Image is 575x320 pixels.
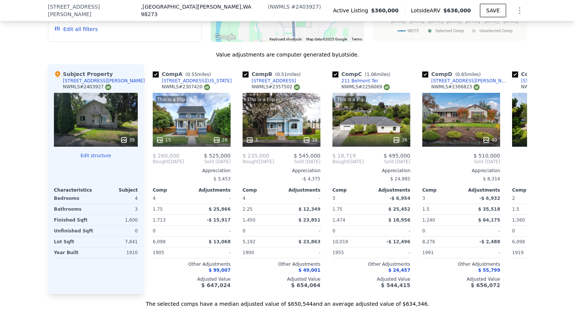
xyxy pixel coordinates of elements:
[213,136,228,144] div: 26
[471,282,500,288] span: $ 656,072
[153,187,192,193] div: Comp
[209,207,231,212] span: $ 25,866
[480,239,500,244] span: -$ 2,488
[54,237,94,247] div: Lot Sqft
[243,247,280,258] div: 1900
[463,247,500,258] div: -
[153,70,214,78] div: Comp A
[332,196,335,201] span: 3
[512,239,525,244] span: 6,098
[386,239,410,244] span: -$ 12,496
[277,72,287,77] span: 0.51
[366,72,377,77] span: 1.06
[332,70,393,78] div: Comp C
[388,217,410,223] span: $ 18,956
[268,3,321,10] div: ( )
[332,159,349,165] span: Bought
[48,3,141,18] span: [STREET_ADDRESS][PERSON_NAME]
[461,187,500,193] div: Adjustments
[373,226,410,236] div: -
[422,78,509,84] a: [STREET_ADDRESS][PERSON_NAME]
[243,153,269,159] span: $ 235,000
[243,261,320,267] div: Other Adjustments
[156,136,171,144] div: 15
[512,247,550,258] div: 1919
[283,247,320,258] div: -
[384,84,390,90] img: NWMLS Logo
[422,187,461,193] div: Comp
[54,153,138,159] button: Edit structure
[362,72,393,77] span: ( miles)
[252,84,300,90] div: NWMLS # 2357502
[429,18,443,24] text: [DATE]
[201,282,231,288] span: $ 647,024
[156,96,186,103] div: This is a Flip
[332,247,370,258] div: 1955
[332,239,348,244] span: 10,019
[283,193,320,204] div: -
[270,4,290,10] span: NWMLS
[243,276,320,282] div: Adjusted Value
[298,239,320,244] span: $ 23,863
[333,7,371,14] span: Active Listing
[512,228,515,234] span: 0
[243,159,259,165] span: Bought
[306,37,347,41] span: Map data ©2025 Google
[390,176,410,182] span: $ 24,985
[484,18,499,24] text: [DATE]
[54,193,94,204] div: Bedrooms
[204,153,231,159] span: $ 525,000
[332,153,356,159] span: $ 18,719
[153,159,184,165] div: [DATE]
[153,239,165,244] span: 6,098
[431,84,480,90] div: NWMLS # 2306823
[294,153,320,159] span: $ 545,000
[207,217,231,223] span: -$ 15,917
[512,70,573,78] div: Comp E
[153,247,190,258] div: 1905
[184,159,231,165] span: Sold [DATE]
[97,193,138,204] div: 4
[97,237,138,247] div: 7,841
[435,28,464,33] text: Selected Comp
[54,226,94,236] div: Unfinished Sqft
[162,78,232,84] div: [STREET_ADDRESS][US_STATE]
[54,25,98,33] button: Edit all filters
[97,247,138,258] div: 1910
[478,217,500,223] span: $ 64,175
[243,204,280,214] div: 2.25
[410,18,424,24] text: [DATE]
[298,268,320,273] span: $ 49,001
[388,268,410,273] span: $ 24,457
[503,18,518,24] text: [DATE]
[162,84,210,90] div: NWMLS # 2307420
[452,72,484,77] span: ( miles)
[48,51,527,58] div: Value adjustments are computer generated by Lotside .
[364,159,410,165] span: Sold [DATE]
[384,153,410,159] span: $ 495,000
[243,196,246,201] span: 4
[63,84,111,90] div: NWMLS # 2403927
[422,70,484,78] div: Comp D
[512,204,550,214] div: 1.5
[411,7,443,14] span: Lotside ARV
[153,217,165,223] span: 1,713
[272,72,304,77] span: ( miles)
[283,226,320,236] div: -
[209,268,231,273] span: $ 99,007
[335,96,366,103] div: This is a Flip
[388,207,410,212] span: $ 25,452
[391,18,405,24] text: [DATE]
[512,3,527,18] button: Show Options
[371,7,399,14] span: $360,000
[332,261,410,267] div: Other Adjustments
[474,84,480,90] img: NWMLS Logo
[341,84,390,90] div: NWMLS # 2256069
[97,226,138,236] div: 0
[243,187,282,193] div: Comp
[478,207,500,212] span: $ 35,518
[332,78,378,84] a: 211 Belmont Ter
[393,136,407,144] div: 38
[431,78,509,84] div: [STREET_ADDRESS][PERSON_NAME]
[341,78,378,84] div: 211 Belmont Ter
